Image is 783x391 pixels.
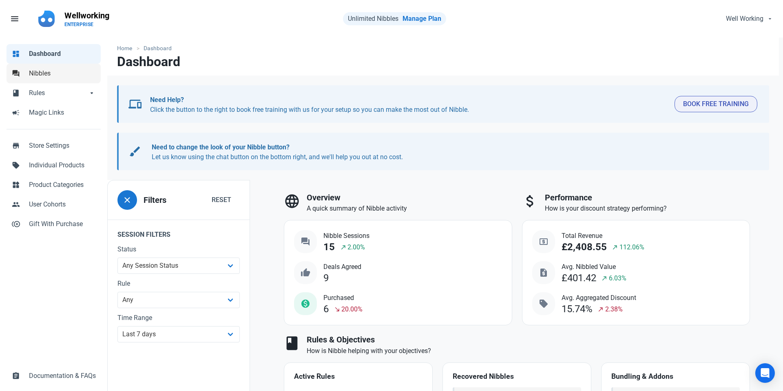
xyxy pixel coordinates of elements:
span: Avg. Nibbled Value [562,262,626,272]
b: Need Help? [150,96,184,104]
span: User Cohorts [29,200,96,209]
span: close [122,195,132,205]
label: Time Range [117,313,240,323]
span: Dashboard [29,49,96,59]
div: £2,408.55 [562,242,607,253]
span: Unlimited Nibbles [348,15,398,22]
span: monetization_on [301,299,310,309]
label: Rule [117,279,240,289]
div: Open Intercom Messenger [755,363,775,383]
span: 2.38% [605,304,623,314]
h1: Dashboard [117,54,180,69]
button: Book Free Training [675,96,757,112]
span: Purchased [323,293,363,303]
h3: Overview [307,193,512,202]
h3: Performance [545,193,750,202]
span: Magic Links [29,108,96,118]
span: book [284,335,300,351]
div: 6 [323,304,329,315]
a: bookRulesarrow_drop_down [7,83,101,103]
span: Deals Agreed [323,262,361,272]
div: 9 [323,273,329,284]
span: Store Settings [29,141,96,151]
button: Well Working [719,11,778,27]
span: Documentation & FAQs [29,371,96,381]
a: storeStore Settings [7,136,101,156]
p: Click the button to the right to book free training with us for your setup so you can make the mo... [150,95,668,115]
span: 112.06% [619,242,644,252]
span: Rules [29,88,88,98]
a: Home [117,44,136,53]
span: question_answer [301,237,310,247]
span: Reset [212,195,231,205]
p: A quick summary of Nibble activity [307,204,512,213]
h4: Recovered Nibbles [453,373,581,381]
legend: Session Filters [108,220,250,244]
span: arrow_drop_down [88,88,96,96]
span: control_point_duplicate [12,219,20,227]
span: Book Free Training [683,99,749,109]
span: brush [128,145,142,158]
a: widgetsProduct Categories [7,175,101,195]
span: forum [12,69,20,77]
a: Manage Plan [403,15,441,22]
span: Avg. Aggregated Discount [562,293,636,303]
span: Nibbles [29,69,96,78]
p: How is Nibble helping with your objectives? [307,346,750,356]
span: people [12,200,20,208]
span: north_east [601,275,608,282]
span: 2.00% [347,242,365,252]
span: Well Working [726,14,763,24]
a: forumNibbles [7,64,101,83]
span: sell [539,299,549,309]
a: campaignMagic Links [7,103,101,122]
p: Wellworking [64,10,109,21]
a: dashboardDashboard [7,44,101,64]
div: £401.42 [562,273,596,284]
span: language [284,193,300,209]
a: assignmentDocumentation & FAQs [7,366,101,386]
span: Total Revenue [562,231,644,241]
b: Need to change the look of your Nibble button? [152,143,290,151]
span: local_atm [539,237,549,247]
span: sell [12,160,20,169]
button: Reset [203,192,240,208]
button: close [117,190,137,210]
span: Individual Products [29,160,96,170]
span: campaign [12,108,20,116]
p: How is your discount strategy performing? [545,204,750,213]
div: 15.74% [562,304,593,315]
label: Status [117,244,240,254]
span: south_east [334,306,341,313]
h3: Filters [144,195,166,205]
nav: breadcrumbs [107,38,779,54]
span: menu [10,14,20,24]
h3: Rules & Objectives [307,335,750,344]
span: assignment [12,371,20,379]
span: book [12,88,20,96]
span: north_east [340,244,347,251]
p: ENTERPRISE [64,21,109,28]
span: devices [128,98,142,111]
span: widgets [12,180,20,188]
span: 6.03% [609,273,626,283]
span: Nibble Sessions [323,231,369,241]
div: 15 [323,242,335,253]
span: dashboard [12,49,20,57]
span: Product Categories [29,180,96,190]
span: north_east [612,244,618,251]
h4: Bundling & Addons [611,373,740,381]
p: Let us know using the chat button on the bottom right, and we'll help you out at no cost. [152,142,750,162]
span: attach_money [522,193,538,209]
span: Gift With Purchase [29,219,96,229]
span: 20.00% [341,304,363,314]
a: sellIndividual Products [7,156,101,175]
a: WellworkingENTERPRISE [60,7,114,31]
span: thumb_up [301,268,310,278]
span: north_east [597,306,604,313]
span: store [12,141,20,149]
h4: Active Rules [294,373,422,381]
span: request_quote [539,268,549,278]
a: control_point_duplicateGift With Purchase [7,214,101,234]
